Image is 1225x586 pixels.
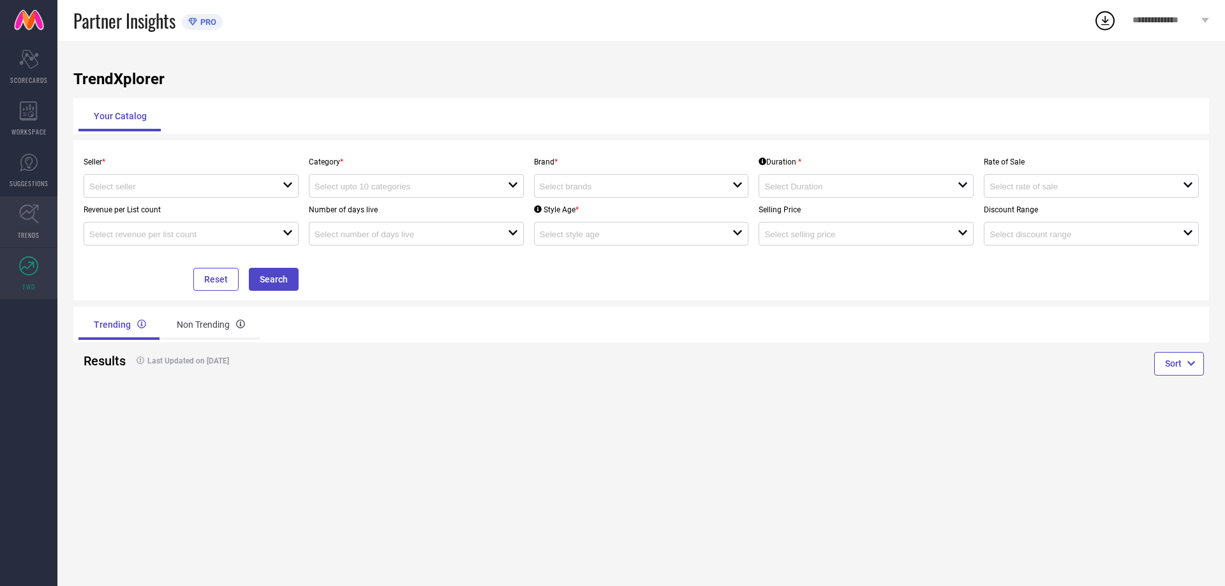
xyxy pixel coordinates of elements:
input: Select style age [540,230,714,239]
p: Revenue per List count [84,205,299,214]
input: Select revenue per list count [89,230,264,239]
div: Open download list [1094,9,1117,32]
button: Reset [193,268,239,291]
p: Discount Range [984,205,1199,214]
span: SCORECARDS [10,75,48,85]
h2: Results [84,353,120,369]
span: TRENDS [18,230,40,240]
span: SUGGESTIONS [10,179,48,188]
p: Rate of Sale [984,157,1199,166]
input: Select selling price [764,230,939,239]
input: Select discount range [990,230,1164,239]
div: Non Trending [161,309,260,340]
input: Select number of days live [315,230,489,239]
p: Brand [534,157,749,166]
input: Select Duration [764,182,939,191]
input: Select rate of sale [990,182,1164,191]
h4: Last Updated on [DATE] [130,356,584,365]
div: Trending [78,309,161,340]
span: WORKSPACE [11,127,47,136]
input: Select seller [89,182,264,191]
span: FWD [23,282,35,291]
div: Style Age [534,205,579,214]
p: Category [309,157,524,166]
input: Select brands [540,182,714,191]
button: Sort [1154,352,1204,375]
div: Duration [759,157,801,166]
button: Search [249,268,299,291]
span: PRO [197,17,216,27]
p: Selling Price [759,205,974,214]
input: Select upto 10 categories [315,182,489,191]
div: Your Catalog [78,101,162,131]
p: Number of days live [309,205,524,214]
span: Partner Insights [73,8,175,34]
p: Seller [84,157,299,166]
h1: TrendXplorer [73,70,1209,88]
